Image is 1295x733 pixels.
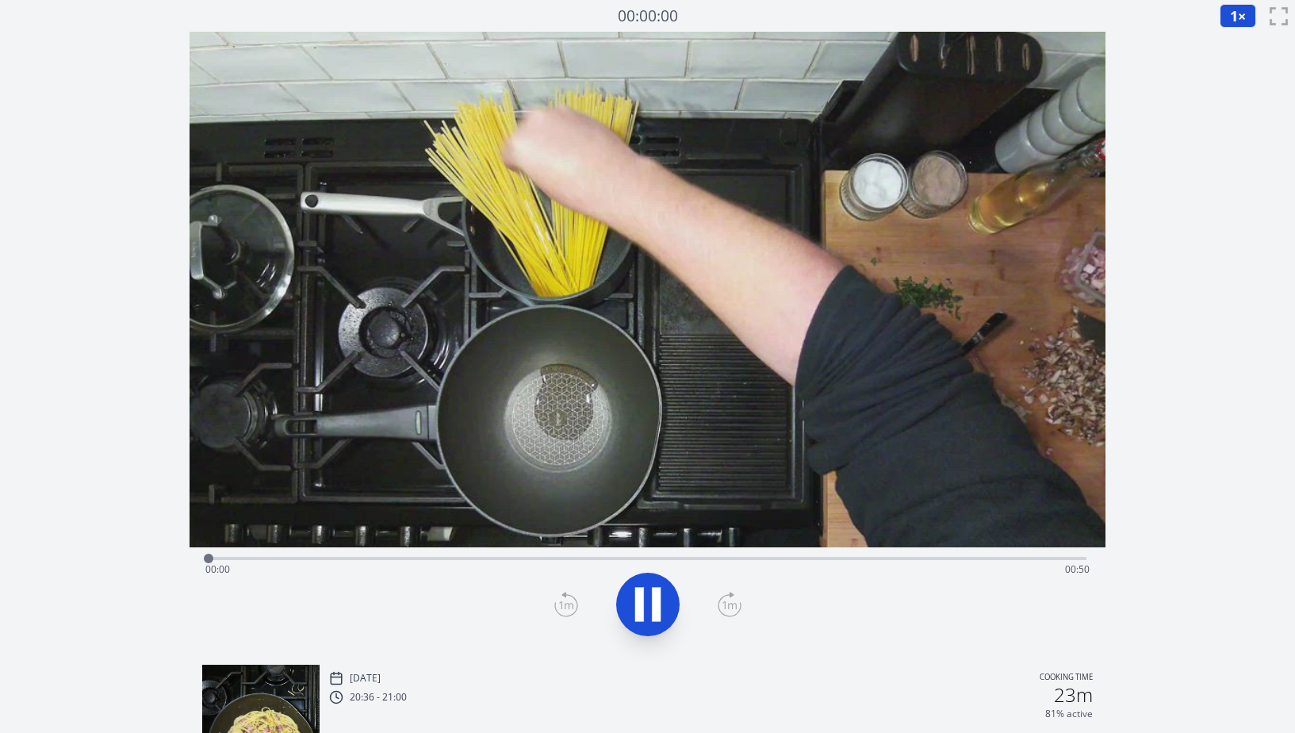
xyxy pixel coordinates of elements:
[1040,671,1093,685] p: Cooking time
[350,672,381,685] p: [DATE]
[350,691,407,704] p: 20:36 - 21:00
[1230,6,1238,25] span: 1
[1054,685,1093,704] h2: 23m
[1065,562,1090,576] span: 00:50
[618,5,678,28] a: 00:00:00
[1220,4,1256,28] button: 1×
[1045,708,1093,720] p: 81% active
